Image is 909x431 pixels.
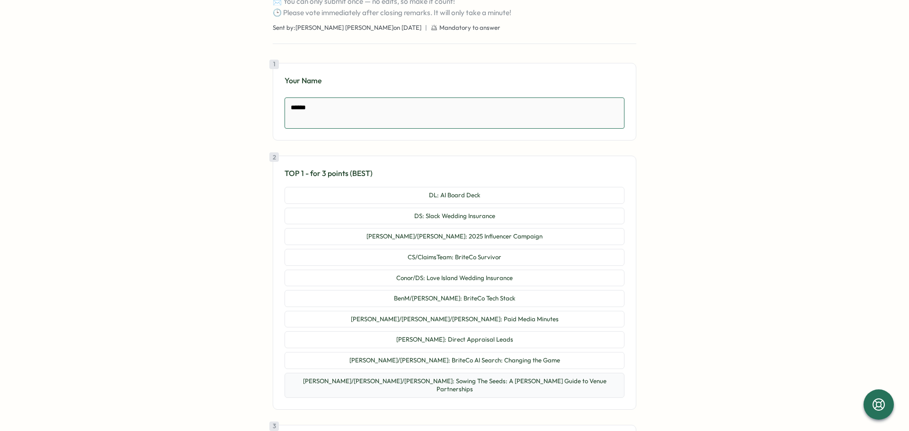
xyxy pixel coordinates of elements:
[269,152,279,162] div: 2
[425,24,427,32] span: |
[285,352,624,369] button: [PERSON_NAME]/[PERSON_NAME]: BriteCo AI Search: Changing the Game
[285,167,624,179] p: TOP 1 - for 3 points (BEST)
[285,228,624,245] button: [PERSON_NAME]/[PERSON_NAME]: 2025 Influencer Campaign
[285,331,624,348] button: [PERSON_NAME]: Direct Appraisal Leads
[285,249,624,266] button: CS/ClaimsTeam: BriteCo Survivor
[269,422,279,431] div: 3
[285,290,624,307] button: BenM/[PERSON_NAME]: BriteCo Tech Stack
[269,60,279,69] div: 1
[285,373,624,398] button: [PERSON_NAME]/[PERSON_NAME]/[PERSON_NAME]: Sowing The Seeds: A [PERSON_NAME] Guide to Venue Partn...
[273,24,421,32] span: Sent by: [PERSON_NAME] [PERSON_NAME] on [DATE]
[285,311,624,328] button: [PERSON_NAME]/[PERSON_NAME]/[PERSON_NAME]: Paid Media Minutes
[285,208,624,225] button: DS: Slack Wedding Insurance
[285,75,624,87] p: Your Name
[439,24,500,32] span: Mandatory to answer
[285,270,624,287] button: Conor/DS: Love Island Wedding Insurance
[285,187,624,204] button: DL: AI Board Deck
